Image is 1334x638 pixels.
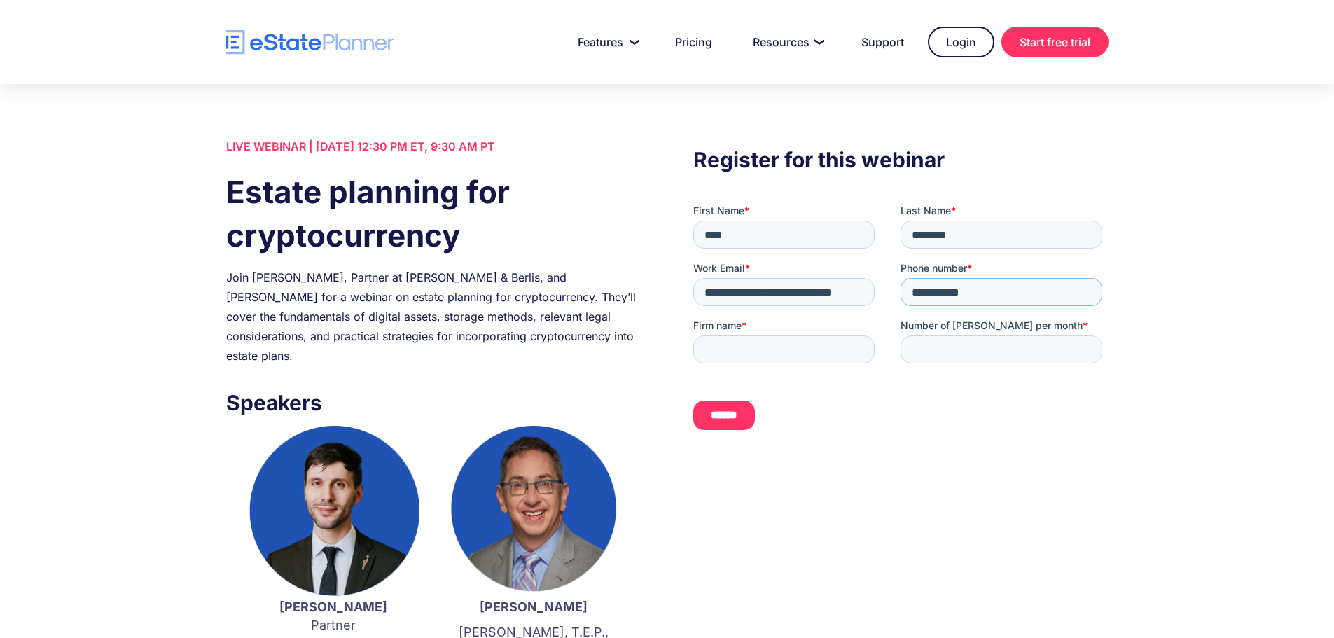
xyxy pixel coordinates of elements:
[247,598,419,634] p: Partner
[279,599,387,614] strong: [PERSON_NAME]
[226,387,641,419] h3: Speakers
[561,28,651,56] a: Features
[693,204,1108,442] iframe: Form 0
[845,28,921,56] a: Support
[226,137,641,156] div: LIVE WEBINAR | [DATE] 12:30 PM ET, 9:30 AM PT
[226,170,641,257] h1: Estate planning for cryptocurrency
[736,28,838,56] a: Resources
[658,28,729,56] a: Pricing
[1001,27,1109,57] a: Start free trial
[226,268,641,366] div: Join [PERSON_NAME], Partner at [PERSON_NAME] & Berlis, and [PERSON_NAME] for a webinar on estate ...
[693,144,1108,176] h3: Register for this webinar
[928,27,994,57] a: Login
[480,599,588,614] strong: [PERSON_NAME]
[226,30,394,55] a: home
